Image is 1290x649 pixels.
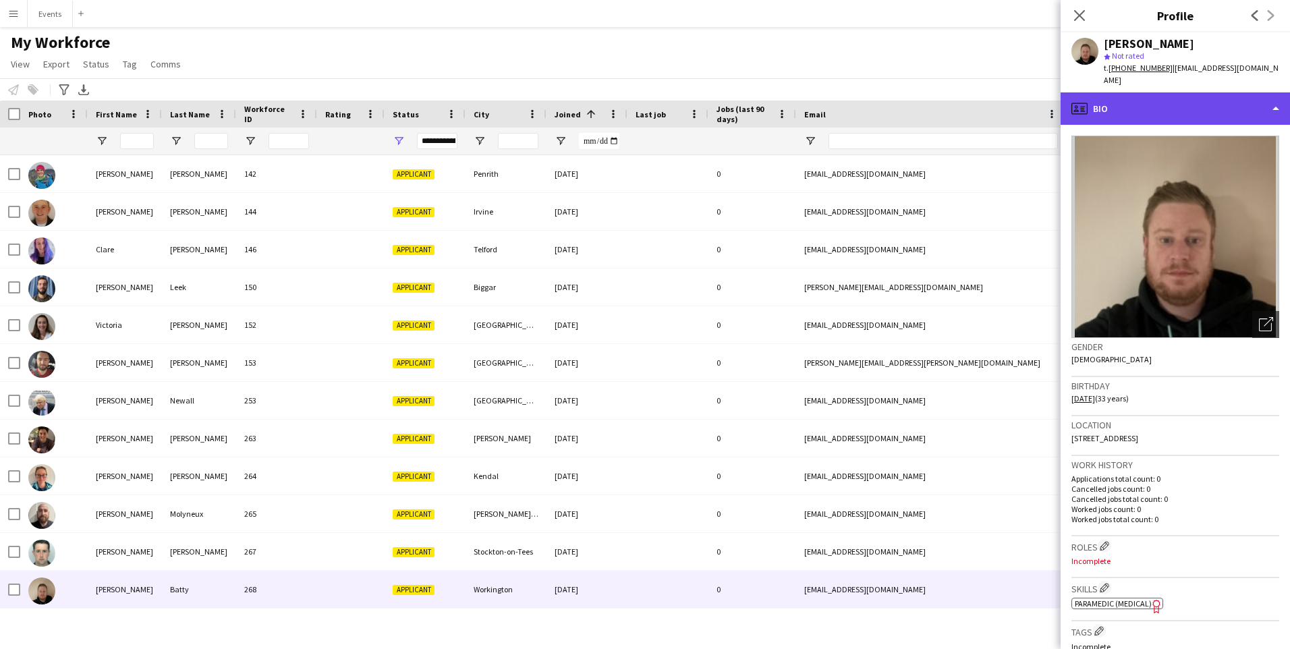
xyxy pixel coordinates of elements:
[636,109,666,119] span: Last job
[88,269,162,306] div: [PERSON_NAME]
[236,533,317,570] div: 267
[796,269,1066,306] div: [PERSON_NAME][EMAIL_ADDRESS][DOMAIN_NAME]
[466,382,546,419] div: [GEOGRAPHIC_DATA]
[546,306,627,343] div: [DATE]
[28,540,55,567] img: Ross Taylor
[120,133,154,149] input: First Name Filter Input
[28,1,73,27] button: Events
[162,193,236,230] div: [PERSON_NAME]
[88,155,162,192] div: [PERSON_NAME]
[804,109,826,119] span: Email
[393,434,434,444] span: Applicant
[393,509,434,519] span: Applicant
[1071,354,1152,364] span: [DEMOGRAPHIC_DATA]
[708,382,796,419] div: 0
[829,133,1058,149] input: Email Filter Input
[1104,38,1194,50] div: [PERSON_NAME]
[236,382,317,419] div: 253
[1252,311,1279,338] div: Open photos pop-in
[393,396,434,406] span: Applicant
[796,533,1066,570] div: [EMAIL_ADDRESS][DOMAIN_NAME]
[1071,474,1279,484] p: Applications total count: 0
[28,464,55,491] img: Katie Smith
[1071,539,1279,553] h3: Roles
[546,571,627,608] div: [DATE]
[28,351,55,378] img: Stuart Morris
[796,344,1066,381] div: [PERSON_NAME][EMAIL_ADDRESS][PERSON_NAME][DOMAIN_NAME]
[162,344,236,381] div: [PERSON_NAME]
[393,283,434,293] span: Applicant
[162,306,236,343] div: [PERSON_NAME]
[393,472,434,482] span: Applicant
[236,231,317,268] div: 146
[236,193,317,230] div: 144
[796,382,1066,419] div: [EMAIL_ADDRESS][DOMAIN_NAME]
[708,420,796,457] div: 0
[78,55,115,73] a: Status
[474,135,486,147] button: Open Filter Menu
[498,133,538,149] input: City Filter Input
[708,533,796,570] div: 0
[38,55,75,73] a: Export
[393,320,434,331] span: Applicant
[708,155,796,192] div: 0
[244,104,293,124] span: Workforce ID
[88,457,162,495] div: [PERSON_NAME]
[28,109,51,119] span: Photo
[11,58,30,70] span: View
[123,58,137,70] span: Tag
[162,420,236,457] div: [PERSON_NAME]
[96,135,108,147] button: Open Filter Menu
[162,231,236,268] div: [PERSON_NAME]
[546,457,627,495] div: [DATE]
[546,495,627,532] div: [DATE]
[555,135,567,147] button: Open Filter Menu
[393,245,434,255] span: Applicant
[796,306,1066,343] div: [EMAIL_ADDRESS][DOMAIN_NAME]
[796,231,1066,268] div: [EMAIL_ADDRESS][DOMAIN_NAME]
[546,155,627,192] div: [DATE]
[194,133,228,149] input: Last Name Filter Input
[88,382,162,419] div: [PERSON_NAME]
[88,533,162,570] div: [PERSON_NAME]
[28,502,55,529] img: Bevan Molyneux
[546,193,627,230] div: [DATE]
[555,109,581,119] span: Joined
[796,571,1066,608] div: [EMAIL_ADDRESS][DOMAIN_NAME]
[466,533,546,570] div: Stockton-on-Tees
[28,426,55,453] img: Lucy Bell-Gray
[162,155,236,192] div: [PERSON_NAME]
[474,109,489,119] span: City
[5,55,35,73] a: View
[708,457,796,495] div: 0
[393,169,434,179] span: Applicant
[236,269,317,306] div: 150
[546,344,627,381] div: [DATE]
[88,495,162,532] div: [PERSON_NAME]
[1071,484,1279,494] p: Cancelled jobs count: 0
[1104,63,1279,85] span: | [EMAIL_ADDRESS][DOMAIN_NAME]
[466,420,546,457] div: [PERSON_NAME]
[162,382,236,419] div: Newall
[162,495,236,532] div: Molyneux
[88,231,162,268] div: Clare
[708,571,796,608] div: 0
[796,457,1066,495] div: [EMAIL_ADDRESS][DOMAIN_NAME]
[393,109,419,119] span: Status
[708,269,796,306] div: 0
[170,135,182,147] button: Open Filter Menu
[796,495,1066,532] div: [EMAIL_ADDRESS][DOMAIN_NAME]
[804,135,816,147] button: Open Filter Menu
[170,109,210,119] span: Last Name
[393,585,434,595] span: Applicant
[236,306,317,343] div: 152
[546,269,627,306] div: [DATE]
[466,193,546,230] div: Irvine
[717,104,772,124] span: Jobs (last 90 days)
[393,207,434,217] span: Applicant
[796,420,1066,457] div: [EMAIL_ADDRESS][DOMAIN_NAME]
[117,55,142,73] a: Tag
[88,193,162,230] div: [PERSON_NAME]
[28,389,55,416] img: Stuart Newall
[88,420,162,457] div: [PERSON_NAME]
